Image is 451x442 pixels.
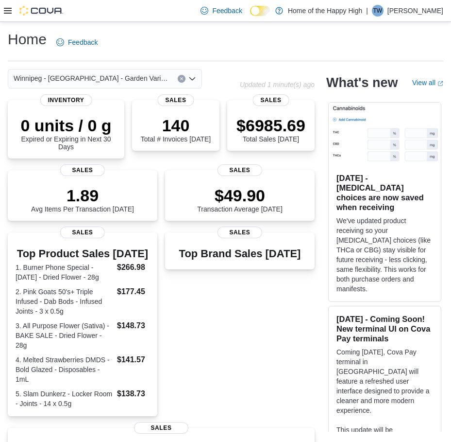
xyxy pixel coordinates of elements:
p: 140 [141,116,211,135]
p: $6985.69 [236,116,305,135]
span: Dark Mode [250,16,251,17]
p: [PERSON_NAME] [387,5,443,17]
span: Winnipeg - [GEOGRAPHIC_DATA] - Garden Variety [14,72,168,84]
a: Feedback [52,33,101,52]
p: | [366,5,368,17]
span: TW [373,5,383,17]
div: Total Sales [DATE] [236,116,305,143]
span: Sales [60,164,105,176]
div: Expired or Expiring in Next 30 Days [16,116,117,151]
p: Home of the Happy High [288,5,362,17]
dt: 3. All Purpose Flower (Sativa) - BAKE SALE - Dried Flower - 28g [16,321,113,350]
dd: $141.57 [117,354,150,366]
p: 1.89 [31,186,134,205]
dt: 5. Slam Dunkerz - Locker Room - Joints - 14 x 0.5g [16,389,113,408]
div: Avg Items Per Transaction [DATE] [31,186,134,213]
svg: External link [437,81,443,87]
img: Cova [19,6,63,16]
span: Sales [217,227,262,238]
h3: [DATE] - [MEDICAL_DATA] choices are now saved when receiving [336,173,433,212]
div: Total # Invoices [DATE] [141,116,211,143]
h3: [DATE] - Coming Soon! New terminal UI on Cova Pay terminals [336,314,433,343]
p: Updated 1 minute(s) ago [240,81,315,88]
dt: 2. Pink Goats 50's+ Triple Infused - Dab Bods - Infused Joints - 3 x 0.5g [16,287,113,316]
h1: Home [8,30,47,49]
span: Feedback [68,37,98,47]
button: Clear input [178,75,185,83]
button: Open list of options [188,75,196,83]
input: Dark Mode [250,6,270,16]
a: View allExternal link [412,79,443,87]
dt: 1. Burner Phone Special - [DATE] - Dried Flower - 28g [16,263,113,282]
dd: $138.73 [117,388,150,400]
span: Sales [253,94,289,106]
p: 0 units / 0 g [16,116,117,135]
dt: 4. Melted Strawberries DMDS - Bold Glazed - Disposables - 1mL [16,355,113,384]
div: Tim Weakley [372,5,384,17]
a: Feedback [197,1,246,20]
span: Sales [60,227,105,238]
h2: What's new [326,75,398,90]
span: Inventory [40,94,92,106]
span: Sales [217,164,262,176]
span: Sales [134,422,188,434]
h3: Top Brand Sales [DATE] [179,248,301,260]
p: We've updated product receiving so your [MEDICAL_DATA] choices (like THCa or CBG) stay visible fo... [336,216,433,294]
dd: $148.73 [117,320,150,332]
dd: $177.45 [117,286,150,298]
p: $49.90 [197,186,283,205]
span: Sales [158,94,194,106]
dd: $266.98 [117,262,150,273]
span: Feedback [212,6,242,16]
div: Transaction Average [DATE] [197,186,283,213]
h3: Top Product Sales [DATE] [16,248,150,260]
p: Coming [DATE], Cova Pay terminal in [GEOGRAPHIC_DATA] will feature a refreshed user interface des... [336,347,433,415]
